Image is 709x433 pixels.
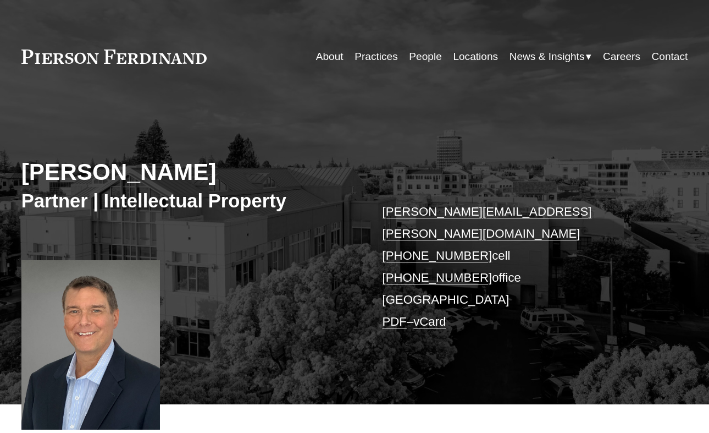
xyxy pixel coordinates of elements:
a: [PHONE_NUMBER] [383,249,492,262]
a: vCard [413,315,446,328]
a: About [316,46,344,67]
a: PDF [383,315,407,328]
a: People [409,46,441,67]
a: Locations [453,46,498,67]
a: folder dropdown [509,46,592,67]
h2: [PERSON_NAME] [21,158,354,186]
h3: Partner | Intellectual Property [21,189,354,213]
a: [PERSON_NAME][EMAIL_ADDRESS][PERSON_NAME][DOMAIN_NAME] [383,205,592,240]
a: Careers [603,46,640,67]
span: News & Insights [509,47,585,66]
a: Contact [652,46,688,67]
p: cell office [GEOGRAPHIC_DATA] – [383,201,660,333]
a: [PHONE_NUMBER] [383,271,492,284]
a: Practices [354,46,397,67]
